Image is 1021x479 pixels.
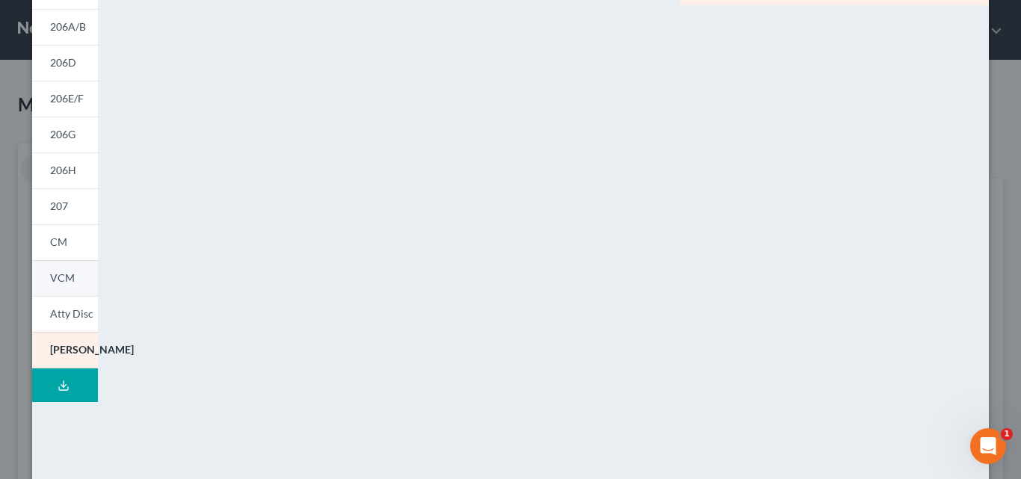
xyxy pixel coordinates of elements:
[50,271,75,284] span: VCM
[50,92,84,105] span: 206E/F
[32,332,98,368] a: [PERSON_NAME]
[32,81,98,117] a: 206E/F
[50,235,67,248] span: CM
[970,428,1006,464] iframe: Intercom live chat
[50,343,134,356] span: [PERSON_NAME]
[50,307,93,320] span: Atty Disc
[50,20,86,33] span: 206A/B
[32,152,98,188] a: 206H
[50,164,76,176] span: 206H
[32,260,98,296] a: VCM
[50,200,68,212] span: 207
[32,296,98,332] a: Atty Disc
[50,128,75,140] span: 206G
[32,9,98,45] a: 206A/B
[32,224,98,260] a: CM
[32,117,98,152] a: 206G
[32,45,98,81] a: 206D
[32,188,98,224] a: 207
[1001,428,1013,440] span: 1
[50,56,76,69] span: 206D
